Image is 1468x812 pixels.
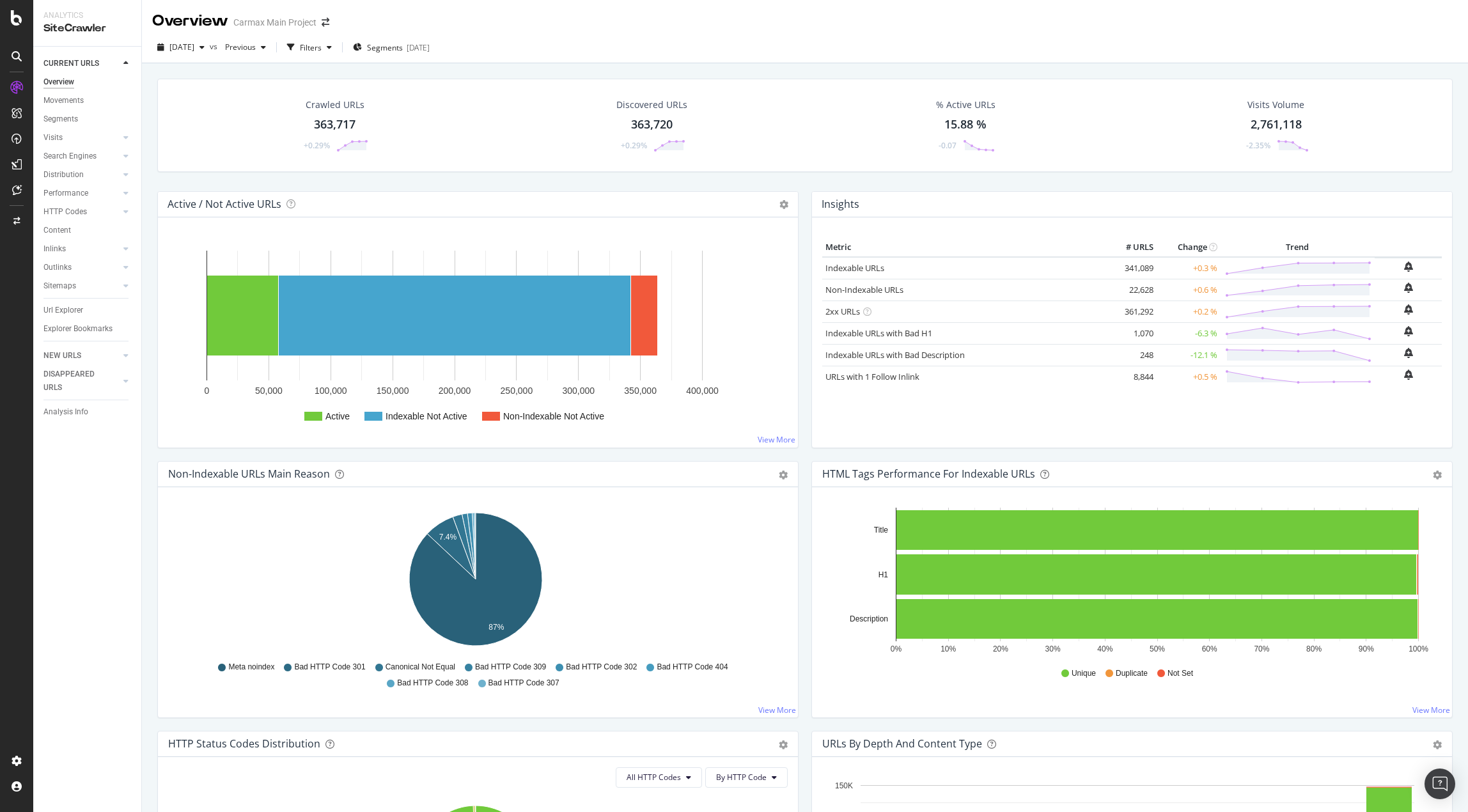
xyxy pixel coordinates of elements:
[43,131,120,144] a: Visits
[566,662,637,673] span: Bad HTTP Code 302
[43,94,84,107] div: Movements
[944,116,987,133] div: 15.88 %
[169,42,194,52] span: 2025 Sep. 21st
[1157,366,1221,387] td: +0.5 %
[43,150,120,163] a: Search Engines
[779,200,788,209] i: Options
[43,242,120,256] a: Inlinks
[1105,301,1157,322] td: 361,292
[488,678,559,689] span: Bad HTTP Code 307
[1433,471,1442,480] div: gear
[43,224,132,237] a: Content
[43,57,99,70] div: CURRENT URLS
[825,349,965,361] a: Indexable URLs with Bad Description
[850,614,888,623] text: Description
[168,467,330,480] div: Non-Indexable URLs Main Reason
[348,37,435,58] button: Segments[DATE]
[304,140,330,151] div: +0.29%
[1105,279,1157,301] td: 22,628
[1157,279,1221,301] td: +0.6 %
[43,113,132,126] a: Segments
[835,781,853,790] text: 150K
[1045,644,1061,653] text: 30%
[1412,705,1450,715] a: View More
[43,75,132,89] a: Overview
[325,411,350,421] text: Active
[503,411,604,421] text: Non-Indexable Not Active
[627,772,681,783] span: All HTTP Codes
[43,187,120,200] a: Performance
[43,279,76,293] div: Sitemaps
[152,10,228,32] div: Overview
[941,644,956,653] text: 10%
[1105,322,1157,344] td: 1,070
[657,662,728,673] span: Bad HTTP Code 404
[43,261,120,274] a: Outlinks
[43,349,81,363] div: NEW URLS
[1105,257,1157,279] td: 341,089
[1157,257,1221,279] td: +0.3 %
[43,224,71,237] div: Content
[210,41,220,52] span: vs
[439,533,457,542] text: 7.4%
[1251,116,1302,133] div: 2,761,118
[168,238,788,437] svg: A chart.
[322,18,329,27] div: arrow-right-arrow-left
[43,205,120,219] a: HTTP Codes
[1202,644,1217,653] text: 60%
[43,304,132,317] a: Url Explorer
[1105,238,1157,257] th: # URLS
[377,386,409,396] text: 150,000
[705,767,788,788] button: By HTTP Code
[874,526,889,535] text: Title
[758,705,796,715] a: View More
[825,327,932,339] a: Indexable URLs with Bad H1
[43,304,83,317] div: Url Explorer
[43,131,63,144] div: Visits
[1157,344,1221,366] td: -12.1 %
[1072,668,1096,679] span: Unique
[255,386,283,396] text: 50,000
[300,42,322,53] div: Filters
[1404,304,1413,315] div: bell-plus
[1254,644,1269,653] text: 70%
[1404,262,1413,272] div: bell-plus
[43,349,120,363] a: NEW URLS
[386,411,467,421] text: Indexable Not Active
[822,196,859,213] h4: Insights
[1404,348,1413,358] div: bell-plus
[1105,344,1157,366] td: 248
[616,767,702,788] button: All HTTP Codes
[306,98,364,111] div: Crawled URLs
[168,196,281,213] h4: Active / Not Active URLs
[1167,668,1193,679] span: Not Set
[43,322,132,336] a: Explorer Bookmarks
[168,737,320,750] div: HTTP Status Codes Distribution
[43,368,108,394] div: DISAPPEARED URLS
[43,168,120,182] a: Distribution
[822,508,1437,656] svg: A chart.
[1404,283,1413,293] div: bell-plus
[43,57,120,70] a: CURRENT URLS
[1157,238,1221,257] th: Change
[1247,98,1304,111] div: Visits Volume
[1105,366,1157,387] td: 8,844
[43,368,120,394] a: DISAPPEARED URLS
[1097,644,1113,653] text: 40%
[1306,644,1322,653] text: 80%
[43,322,113,336] div: Explorer Bookmarks
[386,662,455,673] span: Canonical Not Equal
[233,16,316,29] div: Carmax Main Project
[822,737,982,750] div: URLs by Depth and Content Type
[758,434,795,445] a: View More
[716,772,767,783] span: By HTTP Code
[152,37,210,58] button: [DATE]
[891,644,902,653] text: 0%
[1246,140,1270,151] div: -2.35%
[43,405,88,419] div: Analysis Info
[488,623,504,632] text: 87%
[367,42,403,53] span: Segments
[43,205,87,219] div: HTTP Codes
